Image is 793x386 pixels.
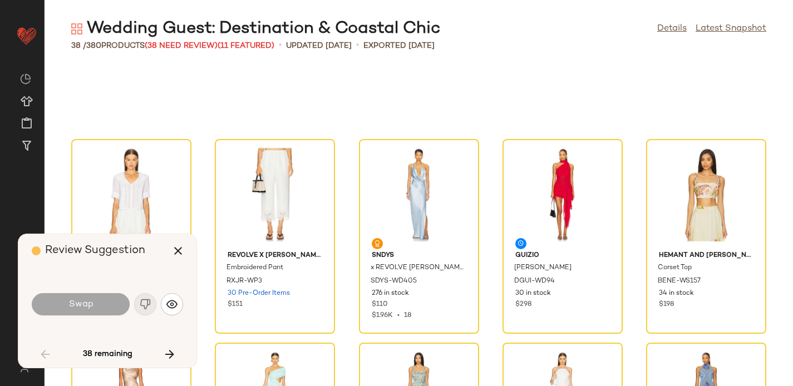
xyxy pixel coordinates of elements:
img: svg%3e [374,240,381,247]
img: svg%3e [166,299,178,310]
p: updated [DATE] [286,40,352,52]
span: 38 remaining [83,349,132,359]
span: (38 Need Review) [145,42,218,50]
img: svg%3e [13,364,35,373]
span: (11 Featured) [218,42,274,50]
span: • [279,39,282,52]
span: 380 [86,42,101,50]
span: $1.96K [372,312,393,319]
span: Embroidered Pant [226,263,283,273]
p: Exported [DATE] [363,40,435,52]
img: BENE-WS157_V1.jpg [650,143,762,246]
img: svg%3e [20,73,31,85]
img: heart_red.DM2ytmEG.svg [16,24,38,47]
a: Latest Snapshot [696,22,766,36]
span: [PERSON_NAME] [514,263,572,273]
span: $151 [228,300,243,310]
span: $110 [372,300,388,310]
span: • [393,312,404,319]
img: SDYS-WD405_V1.jpg [363,143,475,246]
span: $198 [659,300,674,310]
span: SDYS-WD405 [371,276,417,286]
span: HEMANT AND [PERSON_NAME] [659,251,753,261]
span: GUIZIO [515,251,610,261]
span: • [356,39,359,52]
span: 276 in stock [372,289,409,299]
span: Corset Top [658,263,692,273]
span: BENE-WS157 [658,276,701,286]
span: 38 / [71,42,86,50]
span: $298 [515,300,531,310]
span: 30 Pre-Order Items [228,289,290,299]
img: RXJR-WS8_V1.jpg [75,143,188,246]
img: RXJR-WP3_V1.jpg [219,143,331,246]
span: 34 in stock [659,289,694,299]
span: Review Suggestion [45,245,145,256]
span: SNDYS [372,251,466,261]
div: Products [71,40,274,52]
span: DGUI-WD94 [514,276,555,286]
img: svg%3e [71,23,82,34]
img: DGUI-WD94_V1.jpg [506,143,619,246]
a: Details [657,22,687,36]
span: 18 [404,312,411,319]
span: RXJR-WP3 [226,276,262,286]
span: 30 in stock [515,289,551,299]
div: Wedding Guest: Destination & Coastal Chic [71,18,440,40]
span: x REVOLVE [PERSON_NAME] Neck Maxi [371,263,465,273]
span: REVOLVE x [PERSON_NAME] [228,251,322,261]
